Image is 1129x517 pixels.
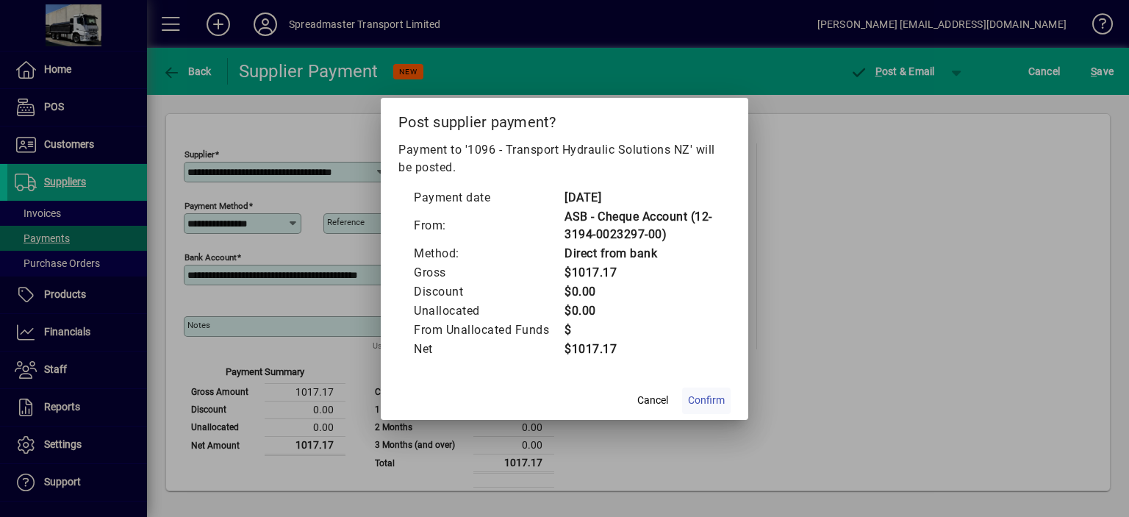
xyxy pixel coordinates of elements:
span: Confirm [688,393,725,408]
p: Payment to '1096 - Transport Hydraulic Solutions NZ' will be posted. [398,141,731,177]
td: Net [413,340,564,359]
td: $1017.17 [564,263,716,282]
td: $1017.17 [564,340,716,359]
h2: Post supplier payment? [381,98,748,140]
td: $ [564,321,716,340]
td: Discount [413,282,564,302]
td: Method: [413,244,564,263]
td: Unallocated [413,302,564,321]
span: Cancel [637,393,668,408]
td: Payment date [413,188,564,207]
td: Direct from bank [564,244,716,263]
td: Gross [413,263,564,282]
td: From Unallocated Funds [413,321,564,340]
button: Confirm [682,388,731,414]
td: [DATE] [564,188,716,207]
button: Cancel [629,388,676,414]
td: $0.00 [564,282,716,302]
td: ASB - Cheque Account (12-3194-0023297-00) [564,207,716,244]
td: From: [413,207,564,244]
td: $0.00 [564,302,716,321]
